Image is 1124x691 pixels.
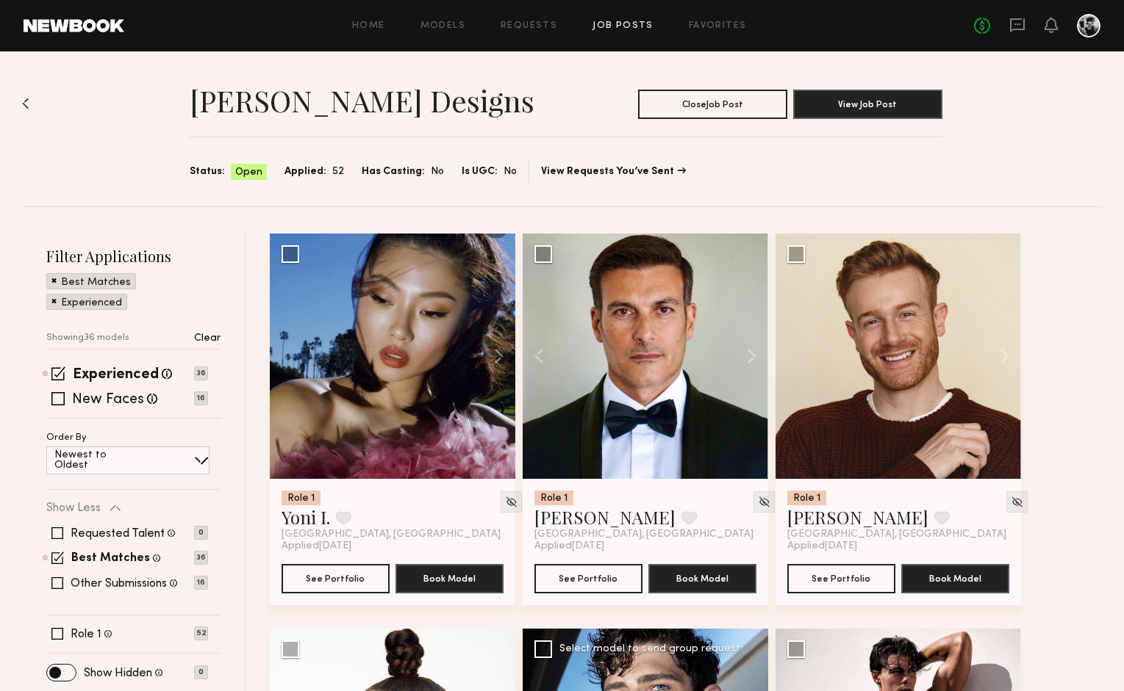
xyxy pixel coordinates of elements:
[462,164,498,180] span: Is UGC:
[194,551,208,565] p: 36
[420,21,465,31] a: Models
[284,164,326,180] span: Applied:
[534,564,642,593] button: See Portfolio
[793,90,942,119] button: View Job Post
[1011,496,1023,508] img: Unhide Model
[282,491,321,505] div: Role 1
[194,576,208,590] p: 16
[395,571,504,584] a: Book Model
[534,529,753,540] span: [GEOGRAPHIC_DATA], [GEOGRAPHIC_DATA]
[194,391,208,405] p: 16
[559,644,740,654] div: Select model to send group request
[71,578,167,590] label: Other Submissions
[46,246,221,266] h2: Filter Applications
[46,502,101,514] p: Show Less
[71,553,150,565] label: Best Matches
[787,540,1009,552] div: Applied [DATE]
[758,496,770,508] img: Unhide Model
[501,21,557,31] a: Requests
[194,366,208,380] p: 36
[46,433,87,443] p: Order By
[282,540,504,552] div: Applied [DATE]
[46,333,129,343] p: Showing 36 models
[332,164,344,180] span: 52
[504,164,517,180] span: No
[61,278,131,288] p: Best Matches
[901,571,1009,584] a: Book Model
[787,529,1006,540] span: [GEOGRAPHIC_DATA], [GEOGRAPHIC_DATA]
[431,164,444,180] span: No
[190,82,534,119] h1: [PERSON_NAME] Designs
[194,333,221,344] p: Clear
[534,505,676,529] a: [PERSON_NAME]
[61,298,122,308] p: Experienced
[395,564,504,593] button: Book Model
[505,496,518,508] img: Unhide Model
[362,164,425,180] span: Has Casting:
[71,528,165,540] label: Requested Talent
[71,629,101,640] label: Role 1
[787,564,895,593] button: See Portfolio
[541,167,686,177] a: View Requests You’ve Sent
[534,540,756,552] div: Applied [DATE]
[648,571,756,584] a: Book Model
[689,21,747,31] a: Favorites
[194,626,208,640] p: 52
[282,505,330,529] a: Yoni I.
[352,21,385,31] a: Home
[84,668,152,679] label: Show Hidden
[235,165,262,180] span: Open
[72,393,144,408] label: New Faces
[54,450,142,471] p: Newest to Oldest
[534,491,573,505] div: Role 1
[282,564,390,593] button: See Portfolio
[638,90,787,119] button: CloseJob Post
[282,529,501,540] span: [GEOGRAPHIC_DATA], [GEOGRAPHIC_DATA]
[901,564,1009,593] button: Book Model
[787,505,928,529] a: [PERSON_NAME]
[593,21,654,31] a: Job Posts
[190,164,225,180] span: Status:
[648,564,756,593] button: Book Model
[787,491,826,505] div: Role 1
[194,526,208,540] p: 0
[73,368,159,383] label: Experienced
[22,98,29,109] img: Back to previous page
[194,665,208,679] p: 0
